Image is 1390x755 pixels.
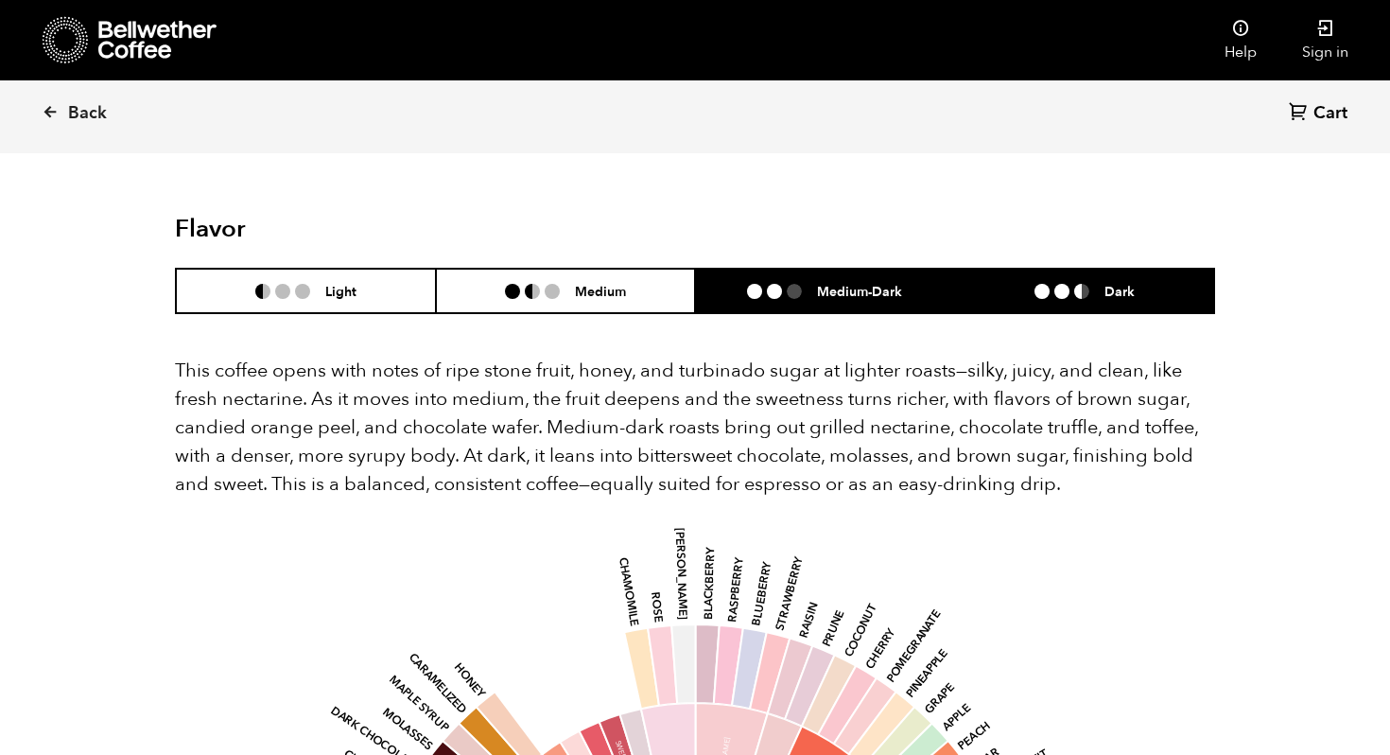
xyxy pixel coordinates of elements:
h6: Medium-Dark [817,283,902,299]
a: Cart [1289,101,1352,127]
h6: Medium [575,283,626,299]
h2: Flavor [175,215,522,244]
span: Back [68,102,107,125]
h6: Dark [1104,283,1135,299]
span: Cart [1313,102,1347,125]
h6: Light [325,283,356,299]
p: This coffee opens with notes of ripe stone fruit, honey, and turbinado sugar at lighter roasts—si... [175,357,1215,499]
